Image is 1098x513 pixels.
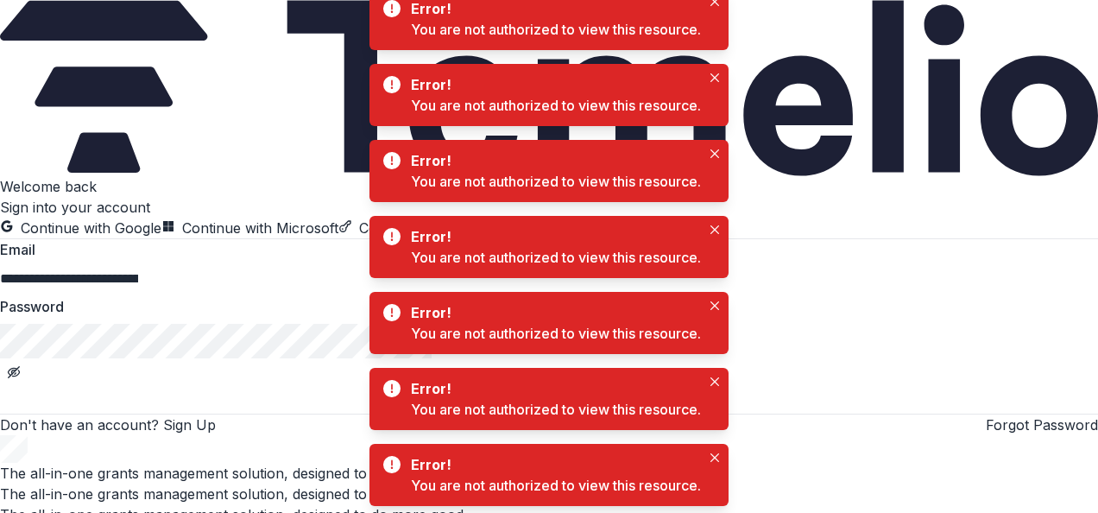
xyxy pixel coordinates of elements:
button: Close [704,143,725,164]
div: You are not authorized to view this resource. [411,19,701,40]
div: You are not authorized to view this resource. [411,95,701,116]
div: Error! [411,74,694,95]
div: Error! [411,302,694,323]
div: You are not authorized to view this resource. [411,171,701,192]
button: Continue with SSO [338,218,483,238]
div: You are not authorized to view this resource. [411,247,701,268]
a: Sign Up [163,416,216,434]
button: Continue with Microsoft [161,218,338,238]
div: Error! [411,226,694,247]
button: Close [704,295,725,316]
button: Close [704,447,725,468]
button: Close [704,371,725,392]
button: Close [704,219,725,240]
div: You are not authorized to view this resource. [411,323,701,344]
div: You are not authorized to view this resource. [411,399,701,420]
div: Error! [411,378,694,399]
button: Close [704,67,725,88]
div: Error! [411,150,694,171]
a: Forgot Password [986,416,1098,434]
div: Error! [411,454,694,475]
div: You are not authorized to view this resource. [411,475,701,496]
